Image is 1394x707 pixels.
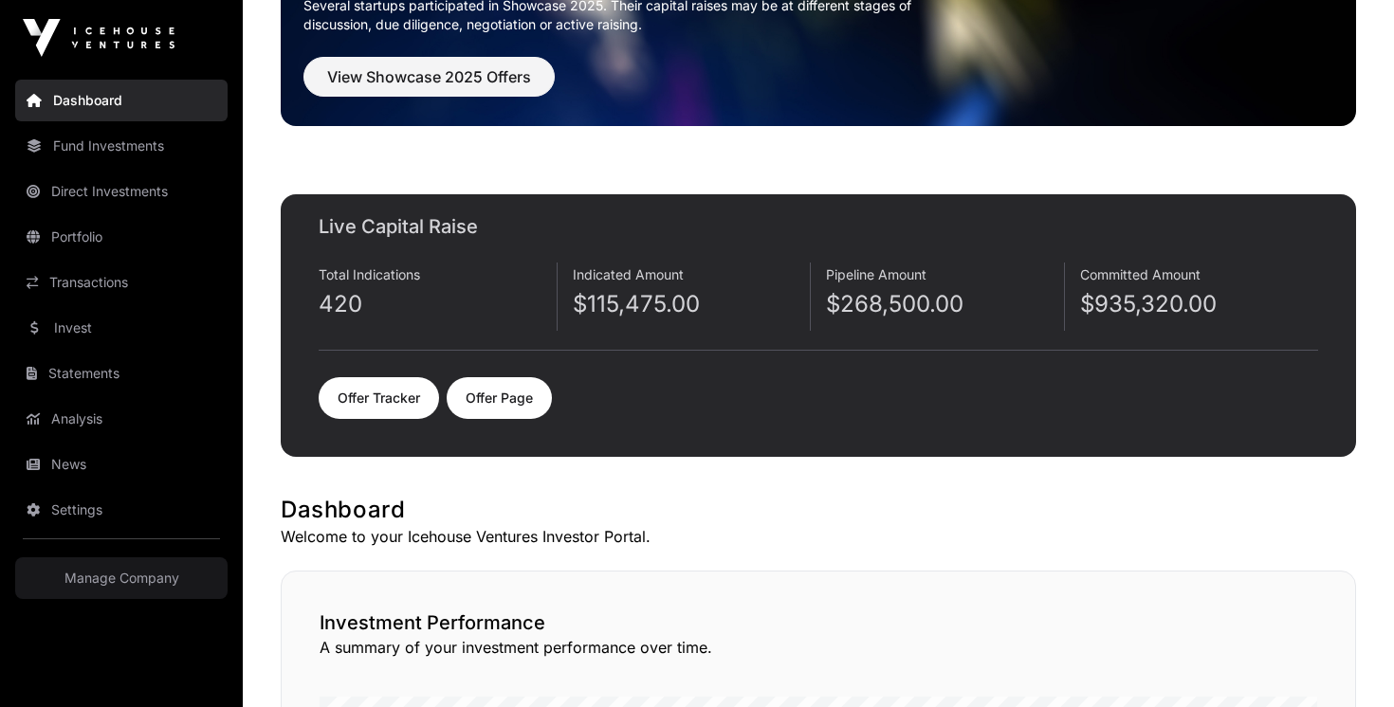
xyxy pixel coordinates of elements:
[15,489,228,531] a: Settings
[327,65,531,88] span: View Showcase 2025 Offers
[319,266,420,282] span: Total Indications
[320,609,1317,636] h2: Investment Performance
[320,636,1317,659] p: A summary of your investment performance over time.
[15,557,228,599] a: Manage Company
[15,398,228,440] a: Analysis
[15,80,228,121] a: Dashboard
[1080,289,1319,319] p: $935,320.00
[826,289,1064,319] p: $268,500.00
[319,213,1318,240] h2: Live Capital Raise
[826,266,926,282] span: Pipeline Amount
[15,125,228,167] a: Fund Investments
[319,377,439,419] a: Offer Tracker
[1080,266,1201,282] span: Committed Amount
[23,19,174,57] img: Icehouse Ventures Logo
[15,262,228,303] a: Transactions
[573,289,811,319] p: $115,475.00
[281,525,1356,548] p: Welcome to your Icehouse Ventures Investor Portal.
[573,266,684,282] span: Indicated Amount
[15,171,228,212] a: Direct Investments
[1299,616,1394,707] iframe: Chat Widget
[303,76,555,95] a: View Showcase 2025 Offers
[15,216,228,258] a: Portfolio
[319,289,557,319] p: 420
[15,353,228,394] a: Statements
[15,307,228,349] a: Invest
[447,377,552,419] a: Offer Page
[303,57,555,97] button: View Showcase 2025 Offers
[281,495,1356,525] h1: Dashboard
[15,444,228,485] a: News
